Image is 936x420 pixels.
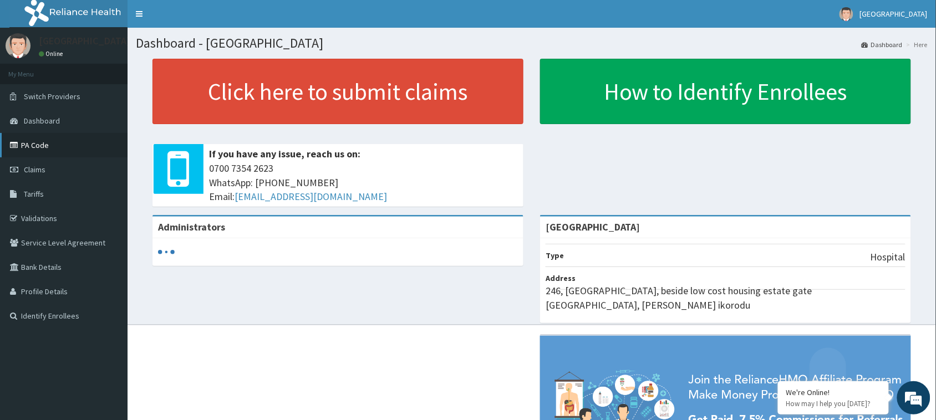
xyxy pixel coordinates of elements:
[39,36,130,46] p: [GEOGRAPHIC_DATA]
[871,250,906,264] p: Hospital
[862,40,903,49] a: Dashboard
[24,165,45,175] span: Claims
[24,91,80,101] span: Switch Providers
[209,147,360,160] b: If you have any issue, reach us on:
[158,244,175,260] svg: audio-loading
[860,9,928,19] span: [GEOGRAPHIC_DATA]
[786,399,881,408] p: How may I help you today?
[546,284,906,312] p: 246, [GEOGRAPHIC_DATA], beside low cost housing estate gate [GEOGRAPHIC_DATA], [PERSON_NAME] ikorodu
[24,116,60,126] span: Dashboard
[209,161,518,204] span: 0700 7354 2623 WhatsApp: [PHONE_NUMBER] Email:
[840,7,853,21] img: User Image
[6,33,30,58] img: User Image
[158,221,225,233] b: Administrators
[24,189,44,199] span: Tariffs
[136,36,928,50] h1: Dashboard - [GEOGRAPHIC_DATA]
[546,221,640,233] strong: [GEOGRAPHIC_DATA]
[235,190,387,203] a: [EMAIL_ADDRESS][DOMAIN_NAME]
[786,387,881,397] div: We're Online!
[904,40,928,49] li: Here
[546,250,564,260] b: Type
[39,50,65,58] a: Online
[540,59,911,124] a: How to Identify Enrollees
[152,59,523,124] a: Click here to submit claims
[546,273,576,283] b: Address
